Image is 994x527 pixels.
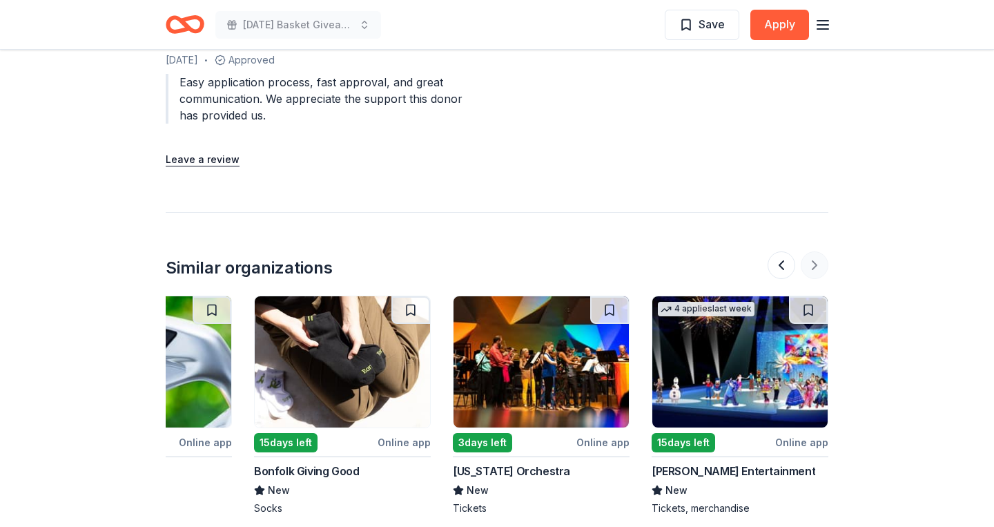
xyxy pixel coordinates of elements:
a: Image for Feld Entertainment4 applieslast week15days leftOnline app[PERSON_NAME] EntertainmentNew... [652,296,828,515]
div: [US_STATE] Orchestra [453,463,570,479]
img: Image for Bonfolk Giving Good [255,296,430,428]
div: Tickets, merchandise [652,501,828,515]
span: New [467,482,489,499]
div: Tickets [453,501,630,515]
div: Online app [179,434,232,451]
div: Easy application process, fast approval, and great communication. We appreciate the support this ... [166,74,464,124]
span: • [204,55,208,66]
div: [PERSON_NAME] Entertainment [652,463,815,479]
span: New [665,482,688,499]
button: Save [665,10,739,40]
a: Image for Minnesota Orchestra3days leftOnline app[US_STATE] OrchestraNewTickets [453,296,630,515]
img: Image for Minnesota Orchestra [454,296,629,428]
div: Socks [254,501,431,515]
a: Home [166,8,204,41]
span: Save [699,15,725,33]
span: New [268,482,290,499]
img: Image for Feld Entertainment [652,296,828,428]
a: Image for Bonfolk Giving Good15days leftOnline appBonfolk Giving GoodNewSocks [254,296,431,515]
button: [DATE] Basket Giveaway [215,11,381,39]
div: Online app [775,434,828,451]
div: 4 applies last week [658,302,754,316]
div: Online app [576,434,630,451]
div: Online app [378,434,431,451]
div: 15 days left [254,433,318,452]
div: Approved [166,52,464,68]
div: Bonfolk Giving Good [254,463,359,479]
div: 15 days left [652,433,715,452]
button: Leave a review [166,151,240,168]
span: [DATE] [166,52,198,68]
div: 3 days left [453,433,512,452]
button: Apply [750,10,809,40]
div: Similar organizations [166,257,333,279]
span: [DATE] Basket Giveaway [243,17,353,33]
